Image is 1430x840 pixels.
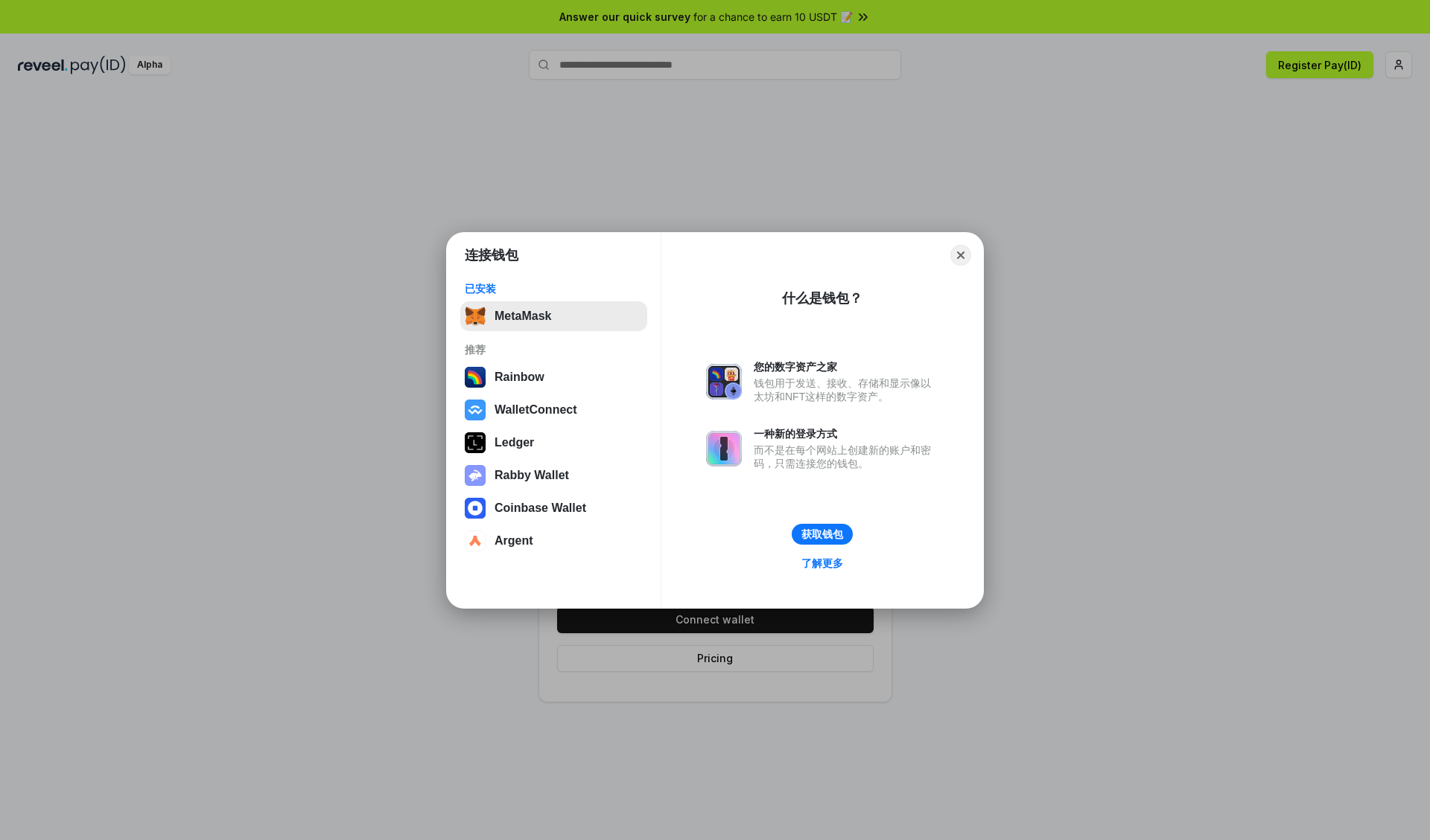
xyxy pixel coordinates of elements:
[460,395,647,425] button: WalletConnect
[460,301,647,331] button: MetaMask
[792,554,852,573] a: 了解更多
[792,524,853,545] button: 获取钱包
[465,465,486,486] img: svg+xml,%3Csvg%20xmlns%3D%22http%3A%2F%2Fwww.w3.org%2F2000%2Fsvg%22%20fill%3D%22none%22%20viewBox...
[950,245,971,266] button: Close
[706,431,742,467] img: svg+xml,%3Csvg%20xmlns%3D%22http%3A%2F%2Fwww.w3.org%2F2000%2Fsvg%22%20fill%3D%22none%22%20viewBox...
[495,534,533,548] div: Argent
[495,469,569,482] div: Rabby Wallet
[465,530,486,551] img: svg+xml,%3Csvg%20width%3D%2228%22%20height%3D%2228%22%20viewBox%3D%220%200%2028%2028%22%20fill%3D...
[465,343,643,356] div: 推荐
[460,526,647,556] button: Argent
[460,362,647,392] button: Rainbow
[495,436,534,449] div: Ledger
[754,376,938,403] div: 钱包用于发送、接收、存储和显示像以太坊和NFT这样的数字资产。
[495,403,577,417] div: WalletConnect
[460,428,647,458] button: Ledger
[465,498,486,519] img: svg+xml,%3Csvg%20width%3D%2228%22%20height%3D%2228%22%20viewBox%3D%220%200%2028%2028%22%20fill%3D...
[495,371,544,384] div: Rainbow
[754,443,938,470] div: 而不是在每个网站上创建新的账户和密码，只需连接您的钱包。
[465,282,643,295] div: 已安装
[465,432,486,453] img: svg+xml,%3Csvg%20xmlns%3D%22http%3A%2F%2Fwww.w3.org%2F2000%2Fsvg%22%20width%3D%2228%22%20height%3...
[465,246,518,264] h1: 连接钱包
[801,557,843,570] div: 了解更多
[801,528,843,541] div: 获取钱包
[754,427,938,440] div: 一种新的登录方式
[706,364,742,400] img: svg+xml,%3Csvg%20xmlns%3D%22http%3A%2F%2Fwww.w3.org%2F2000%2Fsvg%22%20fill%3D%22none%22%20viewBox...
[460,461,647,490] button: Rabby Wallet
[465,306,486,327] img: svg+xml,%3Csvg%20fill%3D%22none%22%20height%3D%2233%22%20viewBox%3D%220%200%2035%2033%22%20width%...
[465,367,486,388] img: svg+xml,%3Csvg%20width%3D%22120%22%20height%3D%22120%22%20viewBox%3D%220%200%20120%20120%22%20fil...
[754,360,938,373] div: 您的数字资产之家
[465,400,486,420] img: svg+xml,%3Csvg%20width%3D%2228%22%20height%3D%2228%22%20viewBox%3D%220%200%2028%2028%22%20fill%3D...
[495,501,586,515] div: Coinbase Wallet
[495,310,551,323] div: MetaMask
[782,289,862,307] div: 什么是钱包？
[460,493,647,523] button: Coinbase Wallet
